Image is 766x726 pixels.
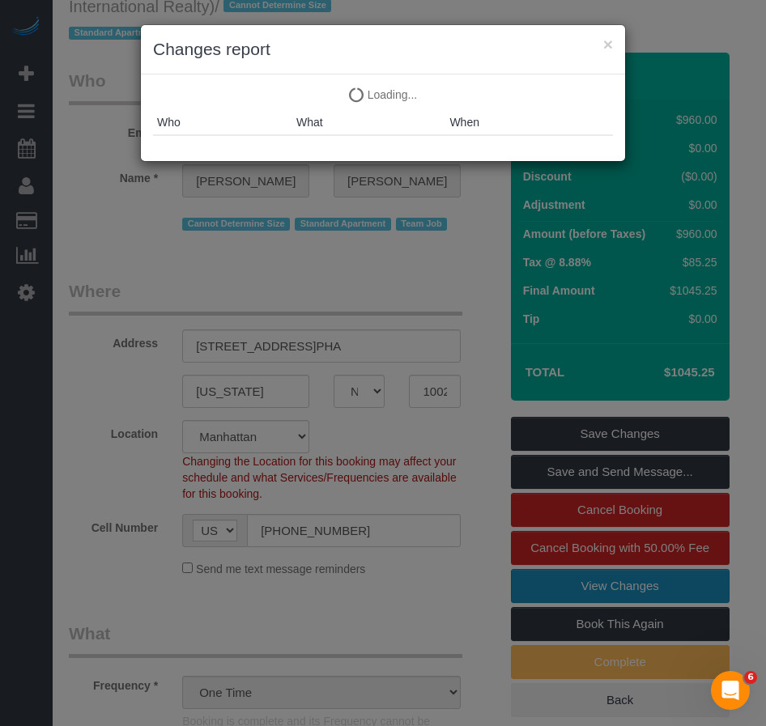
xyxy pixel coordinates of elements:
p: Loading... [153,87,613,103]
th: What [292,110,445,135]
button: × [603,36,613,53]
span: 6 [744,671,757,684]
h3: Changes report [153,37,613,62]
th: When [445,110,613,135]
iframe: Intercom live chat [711,671,750,710]
th: Who [153,110,292,135]
sui-modal: Changes report [141,25,625,161]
